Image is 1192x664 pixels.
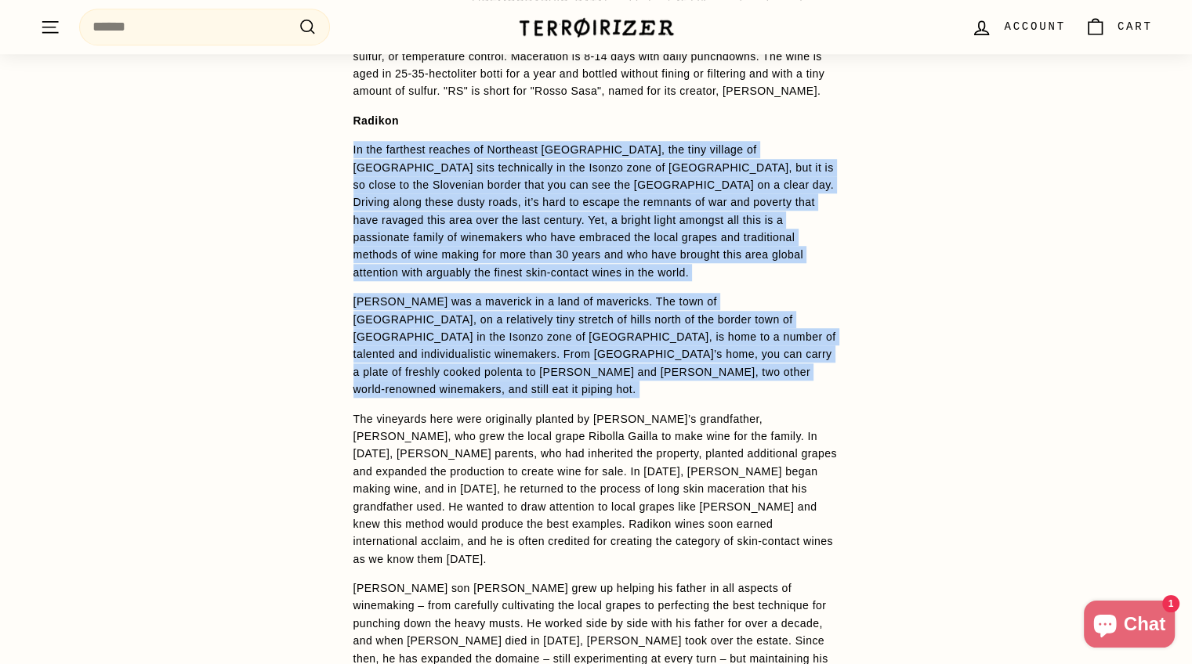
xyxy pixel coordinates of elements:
[962,4,1074,50] a: Account
[353,295,836,395] span: [PERSON_NAME] was a maverick in a land of mavericks. The town of [GEOGRAPHIC_DATA], on a relative...
[1075,4,1162,50] a: Cart
[1004,18,1065,35] span: Account
[353,141,839,281] p: In the farthest reaches of Northeast [GEOGRAPHIC_DATA], the tiny village of [GEOGRAPHIC_DATA] sit...
[1079,601,1179,651] inbox-online-store-chat: Shopify online store chat
[1118,18,1153,35] span: Cart
[353,410,839,568] p: The vineyards here were originally planted by [PERSON_NAME]’s grandfather, [PERSON_NAME], who gre...
[353,114,399,127] strong: Radikon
